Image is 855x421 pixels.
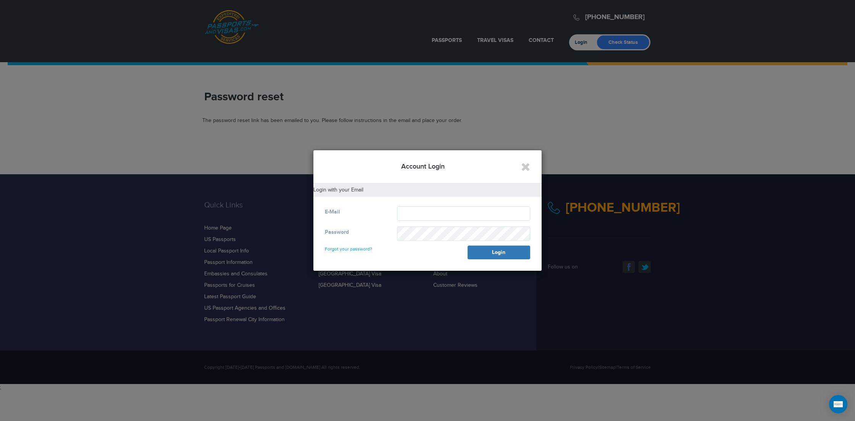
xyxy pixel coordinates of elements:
h4: Account Login [325,162,530,172]
div: Open Intercom Messenger [829,395,847,413]
button: Login [468,246,530,259]
label: Password [325,228,349,236]
label: E-Mail [325,208,340,216]
a: Forgot your password? [325,239,372,252]
button: Close [521,161,530,173]
h5: Login with your Email [313,187,542,193]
